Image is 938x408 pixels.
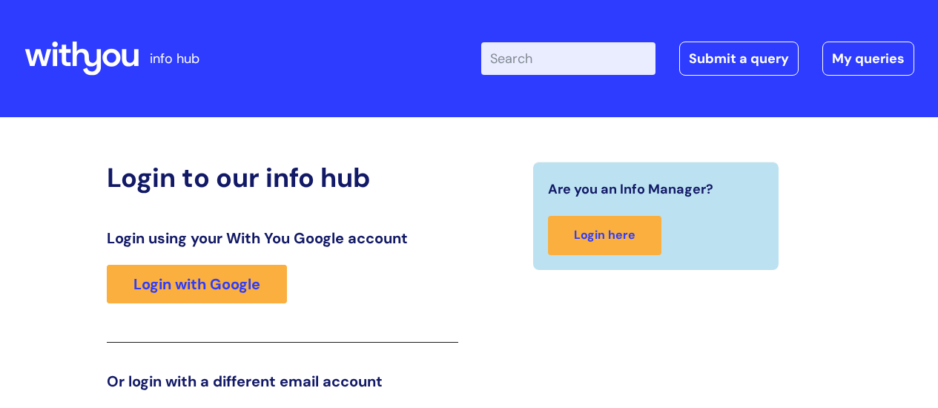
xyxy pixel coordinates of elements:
[150,47,199,70] p: info hub
[548,216,661,255] a: Login here
[481,42,655,75] input: Search
[107,265,287,303] a: Login with Google
[548,177,713,201] span: Are you an Info Manager?
[822,42,914,76] a: My queries
[107,229,458,247] h3: Login using your With You Google account
[107,162,458,194] h2: Login to our info hub
[679,42,799,76] a: Submit a query
[107,372,458,390] h3: Or login with a different email account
